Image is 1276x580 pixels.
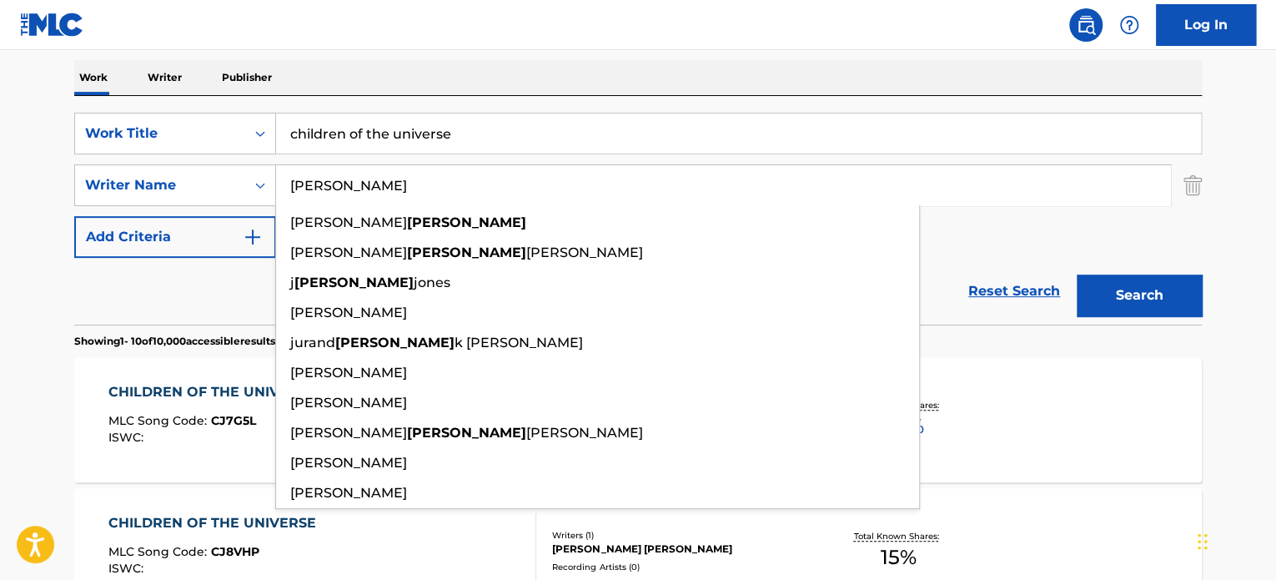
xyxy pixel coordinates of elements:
div: [PERSON_NAME] [PERSON_NAME] [552,542,804,557]
span: MLC Song Code : [108,413,211,428]
button: Add Criteria [74,216,276,258]
span: 15 % [880,542,916,572]
span: [PERSON_NAME] [526,425,643,441]
a: Reset Search [960,273,1068,310]
span: j [290,275,294,290]
span: jurand [290,335,335,351]
span: jones [414,275,450,290]
span: [PERSON_NAME] [290,455,407,471]
strong: [PERSON_NAME] [335,335,455,351]
img: MLC Logo [20,13,84,37]
a: Public Search [1069,8,1103,42]
span: [PERSON_NAME] [290,425,407,441]
div: Writers ( 1 ) [552,529,804,542]
span: [PERSON_NAME] [290,365,407,381]
span: [PERSON_NAME] [290,245,407,260]
img: Delete Criterion [1183,164,1202,206]
p: Work [74,60,113,95]
div: Help [1113,8,1146,42]
span: k [PERSON_NAME] [455,335,583,351]
span: [PERSON_NAME] [290,305,407,320]
span: [PERSON_NAME] [526,245,643,260]
button: Search [1077,275,1202,316]
span: CJ8VHP [211,544,259,559]
strong: [PERSON_NAME] [407,425,526,441]
a: Log In [1156,4,1256,46]
div: Work Title [85,124,235,144]
span: [PERSON_NAME] [290,214,407,230]
div: CHILDREN OF THE UNIVERSE [108,513,324,533]
p: Publisher [217,60,277,95]
strong: [PERSON_NAME] [294,275,414,290]
a: CHILDREN OF THE UNIVERSEMLC Song Code:CJ7G5LISWC:Writers (1)[PERSON_NAME]Recording Artists (4)[PE... [74,357,1202,482]
form: Search Form [74,113,1202,325]
div: Writer Name [85,175,235,195]
iframe: Chat Widget [1193,500,1276,580]
p: Showing 1 - 10 of 10,000 accessible results (Total 3,892,346 ) [74,334,359,349]
span: ISWC : [108,430,148,445]
span: [PERSON_NAME] [290,395,407,411]
div: Recording Artists ( 0 ) [552,561,804,573]
img: search [1076,15,1096,35]
p: Total Known Shares: [853,530,942,542]
p: Writer [143,60,187,95]
span: MLC Song Code : [108,544,211,559]
span: [PERSON_NAME] [290,485,407,501]
span: ISWC : [108,561,148,576]
div: CHILDREN OF THE UNIVERSE [108,382,324,402]
div: Drag [1198,517,1208,567]
strong: [PERSON_NAME] [407,245,526,260]
img: help [1119,15,1139,35]
span: CJ7G5L [211,413,256,428]
strong: [PERSON_NAME] [407,214,526,230]
img: 9d2ae6d4665cec9f34b9.svg [243,227,263,247]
